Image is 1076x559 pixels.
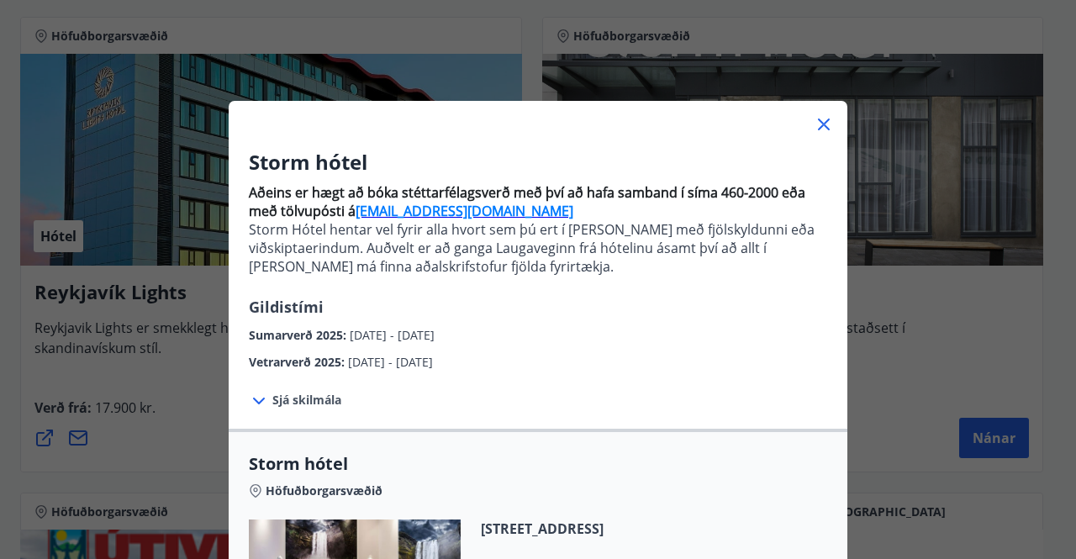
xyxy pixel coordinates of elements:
span: [DATE] - [DATE] [348,354,433,370]
span: Höfuðborgarsvæðið [266,483,382,499]
span: Sumarverð 2025 : [249,327,350,343]
span: Gildistími [249,297,324,317]
span: Vetrarverð 2025 : [249,354,348,370]
strong: Aðeins er hægt að bóka stéttarfélagsverð með því að hafa samband í síma 460-2000 eða með tölvupós... [249,183,805,220]
span: [STREET_ADDRESS] [481,519,678,538]
a: [EMAIL_ADDRESS][DOMAIN_NAME] [356,202,573,220]
span: [DATE] - [DATE] [350,327,435,343]
h3: Storm hótel [249,148,827,177]
span: Storm hótel [249,452,827,476]
span: Sjá skilmála [272,392,341,409]
p: Storm Hótel hentar vel fyrir alla hvort sem þú ert í [PERSON_NAME] með fjölskyldunni eða viðskipt... [249,220,827,276]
